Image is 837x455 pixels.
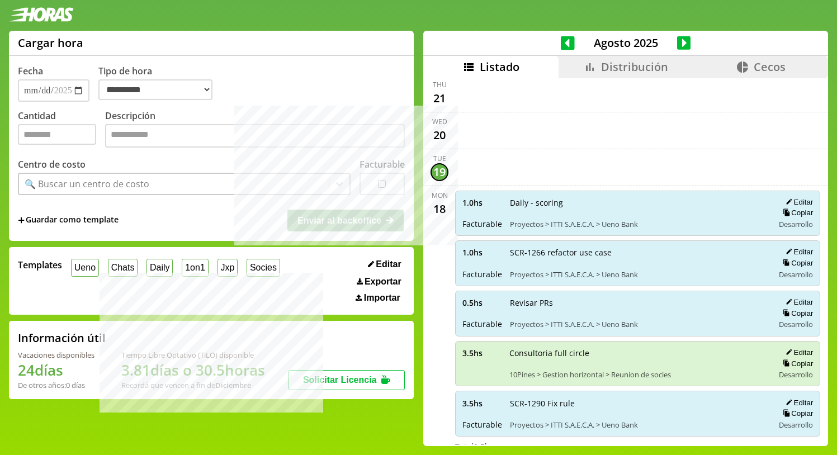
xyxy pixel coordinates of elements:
[779,319,813,329] span: Desarrollo
[433,80,447,89] div: Thu
[247,259,280,276] button: Socies
[510,420,766,430] span: Proyectos > ITTI S.A.E.C.A. > Ueno Bank
[754,59,786,74] span: Cecos
[423,78,828,445] div: scrollable content
[71,259,99,276] button: Ueno
[121,350,265,360] div: Tiempo Libre Optativo (TiLO) disponible
[782,247,813,257] button: Editar
[18,380,94,390] div: De otros años: 0 días
[18,360,94,380] h1: 24 días
[480,59,519,74] span: Listado
[25,178,149,190] div: 🔍 Buscar un centro de costo
[462,197,502,208] span: 1.0 hs
[510,269,766,279] span: Proyectos > ITTI S.A.E.C.A. > Ueno Bank
[98,65,221,102] label: Tipo de hora
[365,277,401,287] span: Exportar
[18,350,94,360] div: Vacaciones disponibles
[510,197,766,208] span: Daily - scoring
[121,360,265,380] h1: 3.81 días o 30.5 horas
[431,200,448,218] div: 18
[217,259,238,276] button: Jxp
[18,214,25,226] span: +
[18,330,106,345] h2: Información útil
[431,89,448,107] div: 21
[462,398,502,409] span: 3.5 hs
[105,124,405,148] textarea: Descripción
[431,163,448,181] div: 19
[782,348,813,357] button: Editar
[462,319,502,329] span: Facturable
[18,259,62,271] span: Templates
[353,276,405,287] button: Exportar
[779,258,813,268] button: Copiar
[782,197,813,207] button: Editar
[779,208,813,217] button: Copiar
[462,419,502,430] span: Facturable
[509,348,766,358] span: Consultoria full circle
[364,293,400,303] span: Importar
[182,259,208,276] button: 1on1
[779,409,813,418] button: Copiar
[782,398,813,407] button: Editar
[18,35,83,50] h1: Cargar hora
[462,297,502,308] span: 0.5 hs
[18,158,86,170] label: Centro de costo
[433,154,446,163] div: Tue
[18,110,105,150] label: Cantidad
[462,269,502,279] span: Facturable
[289,370,405,390] button: Solicitar Licencia
[779,420,813,430] span: Desarrollo
[510,247,766,258] span: SCR-1266 refactor use case
[510,398,766,409] span: SCR-1290 Fix rule
[462,247,502,258] span: 1.0 hs
[303,375,377,385] span: Solicitar Licencia
[108,259,138,276] button: Chats
[360,158,405,170] label: Facturable
[510,219,766,229] span: Proyectos > ITTI S.A.E.C.A. > Ueno Bank
[432,191,448,200] div: Mon
[779,369,813,380] span: Desarrollo
[510,319,766,329] span: Proyectos > ITTI S.A.E.C.A. > Ueno Bank
[455,441,820,452] div: Total 9.5 hs
[509,369,766,380] span: 10Pines > Gestion horizontal > Reunion de socies
[462,219,502,229] span: Facturable
[18,65,43,77] label: Fecha
[510,297,766,308] span: Revisar PRs
[779,219,813,229] span: Desarrollo
[431,126,448,144] div: 20
[9,7,74,22] img: logotipo
[365,259,405,270] button: Editar
[779,309,813,318] button: Copiar
[779,269,813,279] span: Desarrollo
[98,79,212,100] select: Tipo de hora
[376,259,401,269] span: Editar
[121,380,265,390] div: Recordá que vencen a fin de
[215,380,251,390] b: Diciembre
[462,348,502,358] span: 3.5 hs
[575,35,677,50] span: Agosto 2025
[779,359,813,368] button: Copiar
[18,214,119,226] span: +Guardar como template
[146,259,173,276] button: Daily
[432,117,447,126] div: Wed
[601,59,668,74] span: Distribución
[782,297,813,307] button: Editar
[105,110,405,150] label: Descripción
[18,124,96,145] input: Cantidad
